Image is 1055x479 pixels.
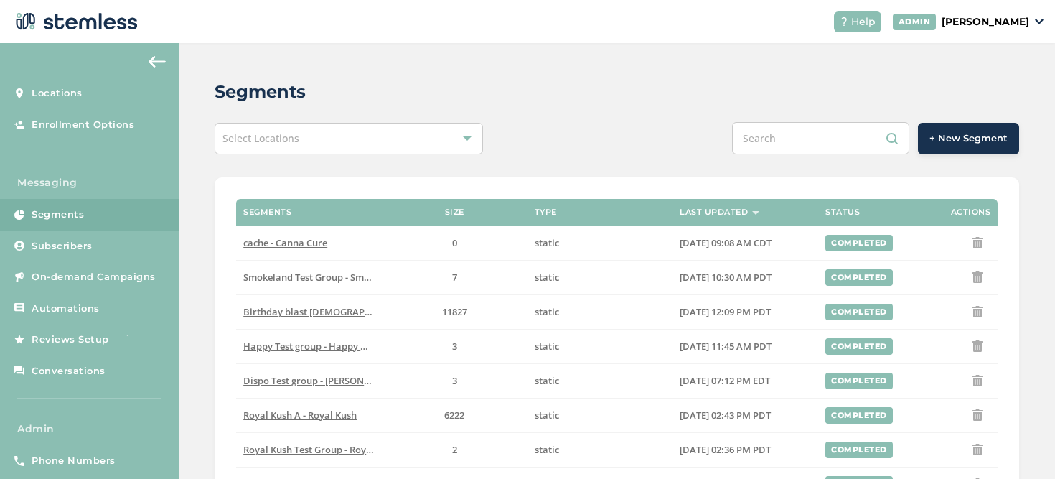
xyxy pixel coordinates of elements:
[680,443,771,456] span: [DATE] 02:36 PM PDT
[32,239,93,254] span: Subscribers
[243,306,375,318] label: Birthday blast march 31 - Happy Hippo
[149,56,166,68] img: icon-arrow-back-accent-c549486e.svg
[918,123,1019,154] button: + New Segment
[535,208,557,217] label: Type
[452,236,457,249] span: 0
[535,409,559,422] span: static
[32,364,105,378] span: Conversations
[680,340,772,353] span: [DATE] 11:45 AM PDT
[535,374,559,387] span: static
[680,208,748,217] label: Last Updated
[680,236,772,249] span: [DATE] 09:08 AM CDT
[680,409,771,422] span: [DATE] 02:43 PM PDT
[243,237,375,249] label: cache - Canna Cure
[32,118,134,132] span: Enrollment Options
[389,444,520,456] label: 2
[680,306,811,318] label: 03/31/2025 12:09 PM PDT
[243,409,357,422] span: Royal Kush A - Royal Kush
[32,270,156,284] span: On-demand Campaigns
[680,340,811,353] label: 03/31/2025 11:45 AM PDT
[243,305,479,318] span: Birthday blast [DEMOGRAPHIC_DATA] - Happy Hippo
[243,271,375,284] label: Smokeland Test Group - Smokeland
[535,443,559,456] span: static
[389,340,520,353] label: 3
[389,237,520,249] label: 0
[929,131,1008,146] span: + New Segment
[825,407,893,424] div: completed
[32,454,116,468] span: Phone Numbers
[825,269,893,286] div: completed
[1035,19,1044,24] img: icon_down-arrow-small-66adaf34.svg
[535,271,666,284] label: static
[732,122,909,154] input: Search
[680,375,811,387] label: 03/31/2025 07:12 PM EDT
[243,271,400,284] span: Smokeland Test Group - Smokeland
[389,409,520,422] label: 6222
[535,409,666,422] label: static
[535,236,559,249] span: static
[535,340,666,353] label: static
[452,271,457,284] span: 7
[243,340,388,353] span: Happy Test group - Happy Hippo
[243,374,492,387] span: Dispo Test group - [PERSON_NAME][GEOGRAPHIC_DATA]
[752,211,759,215] img: icon-sort-1e1d7615.svg
[120,325,149,354] img: glitter-stars-b7820f95.gif
[389,306,520,318] label: 11827
[32,332,109,347] span: Reviews Setup
[825,373,893,389] div: completed
[243,236,327,249] span: cache - Canna Cure
[680,444,811,456] label: 04/01/2025 02:36 PM PDT
[243,443,398,456] span: Royal Kush Test Group - Royal Kush
[680,271,772,284] span: [DATE] 10:30 AM PDT
[11,7,138,36] img: logo-dark-0685b13c.svg
[445,208,464,217] label: Size
[825,442,893,458] div: completed
[243,409,375,422] label: Royal Kush A - Royal Kush
[851,14,876,29] span: Help
[243,444,375,456] label: Royal Kush Test Group - Royal Kush
[840,17,848,26] img: icon-help-white-03924b79.svg
[825,304,893,320] div: completed
[942,14,1029,29] p: [PERSON_NAME]
[535,375,666,387] label: static
[680,374,770,387] span: [DATE] 07:12 PM EDT
[893,14,937,30] div: ADMIN
[680,271,811,284] label: 03/29/2025 10:30 AM PDT
[680,237,811,249] label: 03/26/2025 09:08 AM CDT
[222,131,299,145] span: Select Locations
[243,375,375,387] label: Dispo Test group - Dispo Hazel Park
[32,302,100,316] span: Automations
[444,409,464,422] span: 6222
[890,199,998,226] th: Actions
[389,375,520,387] label: 3
[825,338,893,355] div: completed
[535,305,559,318] span: static
[535,237,666,249] label: static
[442,305,467,318] span: 11827
[452,340,457,353] span: 3
[32,208,84,222] span: Segments
[243,208,291,217] label: Segments
[32,86,83,101] span: Locations
[535,306,666,318] label: static
[243,340,375,353] label: Happy Test group - Happy Hippo
[825,208,860,217] label: Status
[452,374,457,387] span: 3
[389,271,520,284] label: 7
[983,410,1055,479] iframe: Chat Widget
[680,409,811,422] label: 04/01/2025 02:43 PM PDT
[535,271,559,284] span: static
[535,340,559,353] span: static
[215,79,306,105] h2: Segments
[452,443,457,456] span: 2
[535,444,666,456] label: static
[825,235,893,251] div: completed
[680,305,771,318] span: [DATE] 12:09 PM PDT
